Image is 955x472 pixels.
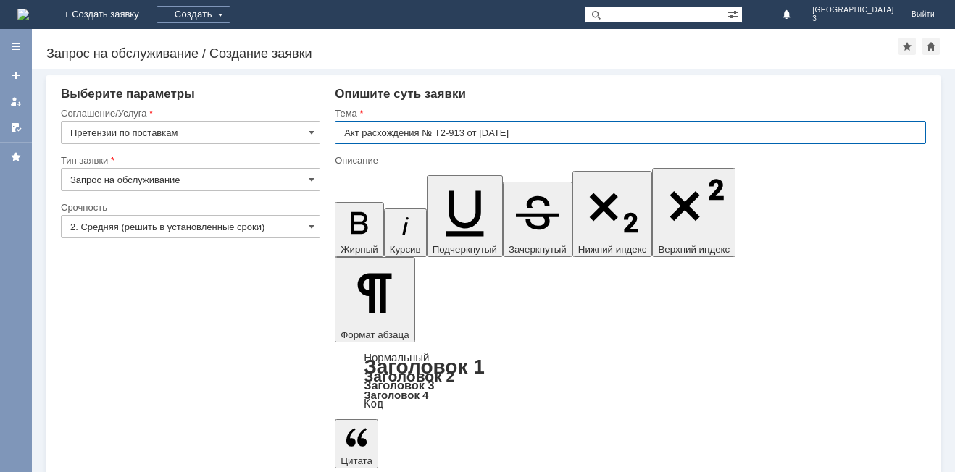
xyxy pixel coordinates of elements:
[335,257,414,342] button: Формат абзаца
[509,244,567,255] span: Зачеркнутый
[157,6,230,23] div: Создать
[4,116,28,139] a: Мои согласования
[922,38,940,55] div: Сделать домашней страницей
[652,168,735,257] button: Верхний индекс
[364,397,383,410] a: Код
[727,7,742,20] span: Расширенный поиск
[341,244,378,255] span: Жирный
[4,64,28,87] a: Создать заявку
[335,353,926,409] div: Формат абзаца
[898,38,916,55] div: Добавить в избранное
[578,244,647,255] span: Нижний индекс
[341,455,372,466] span: Цитата
[658,244,730,255] span: Верхний индекс
[572,171,653,257] button: Нижний индекс
[335,109,923,118] div: Тема
[812,6,894,14] span: [GEOGRAPHIC_DATA]
[17,9,29,20] a: Перейти на домашнюю страницу
[364,368,454,384] a: Заголовок 2
[335,156,923,165] div: Описание
[503,182,572,257] button: Зачеркнутый
[335,87,466,101] span: Опишите суть заявки
[390,244,421,255] span: Курсив
[384,208,427,257] button: Курсив
[364,355,485,378] a: Заголовок 1
[4,90,28,113] a: Мои заявки
[17,9,29,20] img: logo
[427,175,503,257] button: Подчеркнутый
[61,109,317,118] div: Соглашение/Услуга
[812,14,894,23] span: 3
[364,351,429,363] a: Нормальный
[341,329,409,340] span: Формат абзаца
[433,244,497,255] span: Подчеркнутый
[61,156,317,165] div: Тип заявки
[46,46,898,61] div: Запрос на обслуживание / Создание заявки
[364,379,434,392] a: Заголовок 3
[335,202,384,257] button: Жирный
[335,419,378,468] button: Цитата
[61,203,317,212] div: Срочность
[364,389,428,401] a: Заголовок 4
[61,87,195,101] span: Выберите параметры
